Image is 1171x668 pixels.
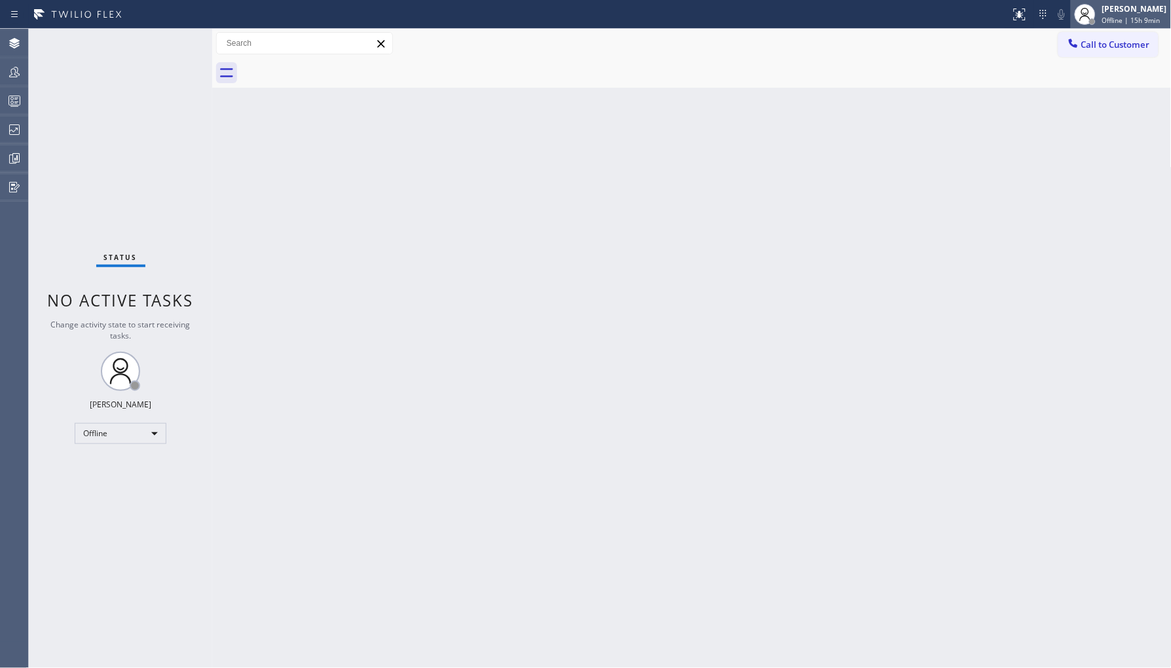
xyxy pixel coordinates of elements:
span: No active tasks [48,289,194,311]
span: Change activity state to start receiving tasks. [51,319,191,341]
span: Call to Customer [1081,39,1150,50]
span: Offline | 15h 9min [1102,16,1161,25]
div: [PERSON_NAME] [90,399,151,410]
button: Call to Customer [1058,32,1159,57]
button: Mute [1052,5,1071,24]
span: Status [104,253,138,262]
div: [PERSON_NAME] [1102,3,1167,14]
div: Offline [75,423,166,444]
input: Search [217,33,392,54]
